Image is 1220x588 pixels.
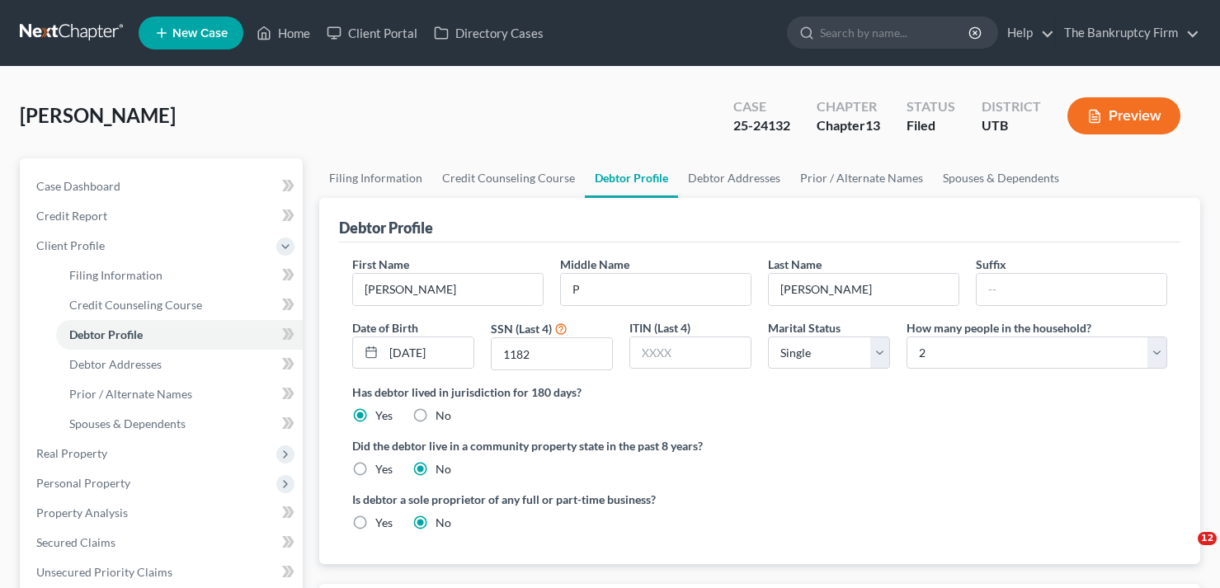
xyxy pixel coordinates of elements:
span: 13 [865,117,880,133]
div: Chapter [817,97,880,116]
a: Filing Information [56,261,303,290]
a: Secured Claims [23,528,303,557]
label: No [436,515,451,531]
a: Prior / Alternate Names [56,379,303,409]
div: Chapter [817,116,880,135]
label: First Name [352,256,409,273]
label: Suffix [976,256,1006,273]
span: Prior / Alternate Names [69,387,192,401]
input: Search by name... [820,17,971,48]
label: No [436,461,451,477]
span: Filing Information [69,268,163,282]
div: Debtor Profile [339,218,433,238]
a: Debtor Addresses [678,158,790,198]
div: 25-24132 [733,116,790,135]
span: Case Dashboard [36,179,120,193]
a: Spouses & Dependents [56,409,303,439]
input: XXXX [630,337,751,369]
a: Credit Report [23,201,303,231]
label: Yes [375,407,393,424]
a: Property Analysis [23,498,303,528]
input: M.I [561,274,751,305]
iframe: Intercom live chat [1164,532,1204,572]
span: New Case [172,27,228,40]
label: No [436,407,451,424]
span: Credit Report [36,209,107,223]
label: Yes [375,461,393,477]
div: Filed [907,116,955,135]
label: Did the debtor live in a community property state in the past 8 years? [352,437,1167,454]
span: Debtor Addresses [69,357,162,371]
a: Debtor Addresses [56,350,303,379]
label: How many people in the household? [907,319,1091,336]
a: Credit Counseling Course [432,158,585,198]
label: Middle Name [560,256,629,273]
a: Spouses & Dependents [933,158,1069,198]
a: Case Dashboard [23,172,303,201]
label: Is debtor a sole proprietor of any full or part-time business? [352,491,751,508]
span: Personal Property [36,476,130,490]
a: Unsecured Priority Claims [23,557,303,587]
a: Directory Cases [426,18,552,48]
a: Debtor Profile [56,320,303,350]
div: Case [733,97,790,116]
span: Secured Claims [36,535,115,549]
label: Yes [375,515,393,531]
a: Client Portal [318,18,426,48]
input: MM/DD/YYYY [384,337,473,369]
span: Debtor Profile [69,327,143,341]
div: UTB [982,116,1041,135]
span: 12 [1198,532,1217,545]
div: Status [907,97,955,116]
a: The Bankruptcy Firm [1056,18,1199,48]
span: Property Analysis [36,506,128,520]
div: District [982,97,1041,116]
label: Marital Status [768,319,841,336]
a: Prior / Alternate Names [790,158,933,198]
a: Home [248,18,318,48]
a: Credit Counseling Course [56,290,303,320]
input: -- [977,274,1166,305]
label: SSN (Last 4) [491,320,552,337]
input: -- [769,274,959,305]
a: Debtor Profile [585,158,678,198]
input: -- [353,274,543,305]
label: ITIN (Last 4) [629,319,690,336]
label: Last Name [768,256,822,273]
span: Unsecured Priority Claims [36,565,172,579]
span: [PERSON_NAME] [20,103,176,127]
span: Credit Counseling Course [69,298,202,312]
input: XXXX [492,338,612,369]
span: Spouses & Dependents [69,416,186,430]
button: Preview [1067,97,1180,134]
label: Date of Birth [352,319,418,336]
a: Filing Information [319,158,432,198]
span: Real Property [36,446,107,460]
span: Client Profile [36,238,105,252]
a: Help [999,18,1054,48]
label: Has debtor lived in jurisdiction for 180 days? [352,383,1167,401]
